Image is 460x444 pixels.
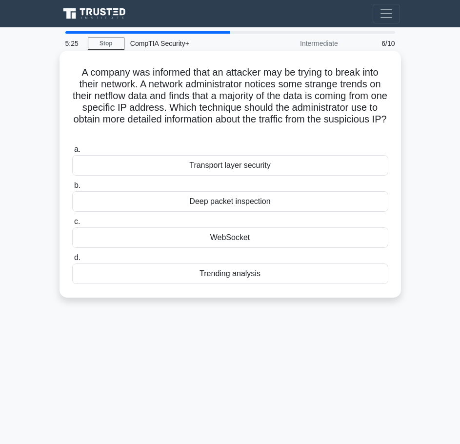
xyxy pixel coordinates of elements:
[74,217,80,225] span: c.
[72,227,388,248] div: WebSocket
[74,253,80,262] span: d.
[72,263,388,284] div: Trending analysis
[259,34,344,53] div: Intermediate
[71,66,389,138] h5: A company was informed that an attacker may be trying to break into their network. A network admi...
[72,191,388,212] div: Deep packet inspection
[60,34,88,53] div: 5:25
[74,145,80,153] span: a.
[72,155,388,176] div: Transport layer security
[373,4,400,23] button: Toggle navigation
[124,34,259,53] div: CompTIA Security+
[88,38,124,50] a: Stop
[74,181,80,189] span: b.
[344,34,401,53] div: 6/10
